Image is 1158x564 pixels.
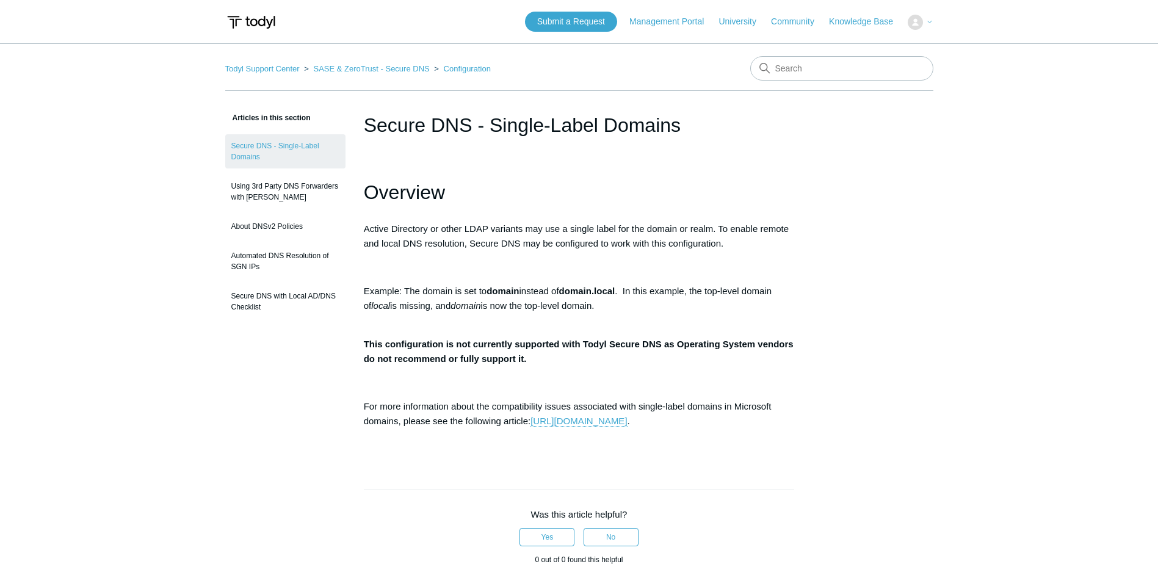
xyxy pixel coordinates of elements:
[519,528,574,546] button: This article was helpful
[718,15,768,28] a: University
[535,555,623,564] span: 0 out of 0 found this helpful
[444,64,491,73] a: Configuration
[313,64,429,73] a: SASE & ZeroTrust - Secure DNS
[225,175,346,209] a: Using 3rd Party DNS Forwarders with [PERSON_NAME]
[225,134,346,168] a: Secure DNS - Single-Label Domains
[451,300,480,311] em: domain
[364,222,795,251] p: Active Directory or other LDAP variants may use a single label for the domain or realm. To enable...
[364,110,795,140] h1: Secure DNS - Single-Label Domains
[771,15,827,28] a: Community
[559,286,615,296] strong: domain.local
[371,300,390,311] em: local
[530,416,627,427] a: [URL][DOMAIN_NAME]
[432,64,491,73] li: Configuration
[225,284,346,319] a: Secure DNS with Local AD/DNS Checklist
[525,12,617,32] a: Submit a Request
[364,339,794,364] strong: This configuration is not currently supported with Todyl Secure DNS as Operating System vendors d...
[225,64,300,73] a: Todyl Support Center
[829,15,905,28] a: Knowledge Base
[364,177,795,208] h1: Overview
[225,215,346,238] a: About DNSv2 Policies
[629,15,716,28] a: Management Portal
[584,528,639,546] button: This article was not helpful
[225,11,277,34] img: Todyl Support Center Help Center home page
[225,114,311,122] span: Articles in this section
[225,64,302,73] li: Todyl Support Center
[364,284,795,328] p: Example: The domain is set to instead of . In this example, the top-level domain of is missing, a...
[302,64,432,73] li: SASE & ZeroTrust - Secure DNS
[750,56,933,81] input: Search
[487,286,519,296] strong: domain
[531,509,628,519] span: Was this article helpful?
[364,399,795,428] p: For more information about the compatibility issues associated with single-label domains in Micro...
[225,244,346,278] a: Automated DNS Resolution of SGN IPs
